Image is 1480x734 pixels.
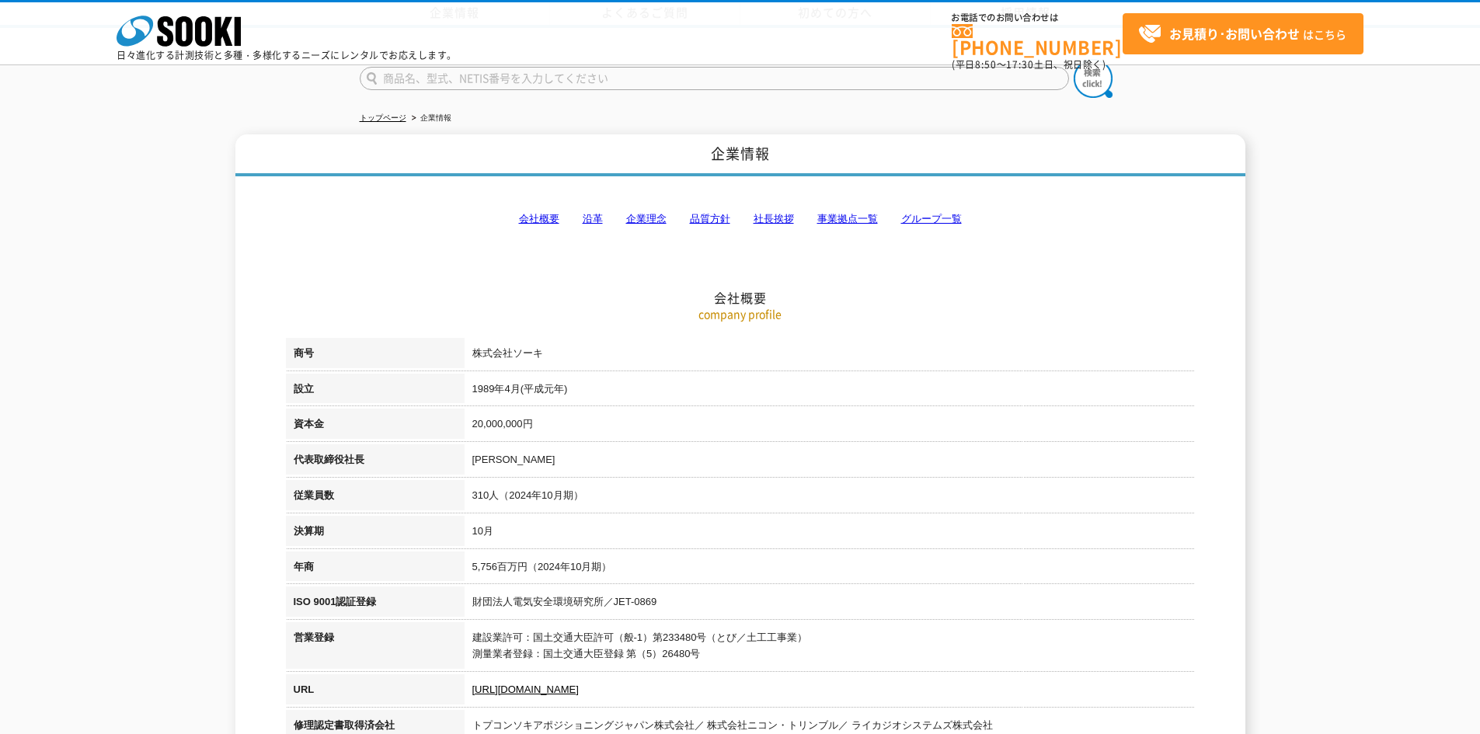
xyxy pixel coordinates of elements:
[1169,24,1300,43] strong: お見積り･お問い合わせ
[286,551,465,587] th: 年商
[465,516,1195,551] td: 10月
[409,110,451,127] li: 企業情報
[754,213,794,224] a: 社長挨拶
[952,57,1106,71] span: (平日 ～ 土日、祝日除く)
[235,134,1245,177] h1: 企業情報
[286,586,465,622] th: ISO 9001認証登録
[360,67,1069,90] input: 商品名、型式、NETIS番号を入力してください
[975,57,997,71] span: 8:50
[286,374,465,409] th: 設立
[465,374,1195,409] td: 1989年4月(平成元年)
[519,213,559,224] a: 会社概要
[817,213,878,224] a: 事業拠点一覧
[952,13,1123,23] span: お電話でのお問い合わせは
[465,622,1195,674] td: 建設業許可：国土交通大臣許可（般-1）第233480号（とび／土工工事業） 測量業者登録：国土交通大臣登録 第（5）26480号
[117,50,457,60] p: 日々進化する計測技術と多種・多様化するニーズにレンタルでお応えします。
[901,213,962,224] a: グループ一覧
[360,113,406,122] a: トップページ
[286,516,465,551] th: 決算期
[1074,59,1113,98] img: btn_search.png
[465,586,1195,622] td: 財団法人電気安全環境研究所／JET-0869
[286,444,465,480] th: 代表取締役社長
[465,338,1195,374] td: 株式会社ソーキ
[1006,57,1034,71] span: 17:30
[465,444,1195,480] td: [PERSON_NAME]
[286,338,465,374] th: 商号
[1138,23,1346,46] span: はこちら
[465,409,1195,444] td: 20,000,000円
[286,480,465,516] th: 従業員数
[286,134,1195,306] h2: 会社概要
[1123,13,1363,54] a: お見積り･お問い合わせはこちら
[465,551,1195,587] td: 5,756百万円（2024年10月期）
[286,409,465,444] th: 資本金
[690,213,730,224] a: 品質方針
[286,674,465,710] th: URL
[472,684,579,695] a: [URL][DOMAIN_NAME]
[626,213,667,224] a: 企業理念
[583,213,603,224] a: 沿革
[465,480,1195,516] td: 310人（2024年10月期）
[286,306,1195,322] p: company profile
[952,24,1123,56] a: [PHONE_NUMBER]
[286,622,465,674] th: 営業登録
